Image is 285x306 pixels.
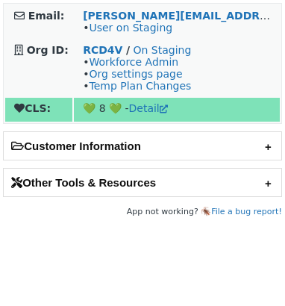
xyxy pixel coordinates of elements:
[89,22,172,34] a: User on Staging
[14,102,51,114] strong: CLS:
[4,132,281,160] h2: Customer Information
[4,169,281,196] h2: Other Tools & Resources
[133,44,191,56] a: On Staging
[89,56,178,68] a: Workforce Admin
[83,56,191,92] span: • • •
[74,98,280,122] td: 💚 8 💚 -
[83,44,122,56] a: RCD4V
[89,68,182,80] a: Org settings page
[126,44,130,56] strong: /
[89,80,191,92] a: Temp Plan Changes
[211,207,282,216] a: File a bug report!
[28,10,65,22] strong: Email:
[129,102,168,114] a: Detail
[27,44,69,56] strong: Org ID:
[3,204,282,219] footer: App not working? 🪳
[83,22,172,34] span: •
